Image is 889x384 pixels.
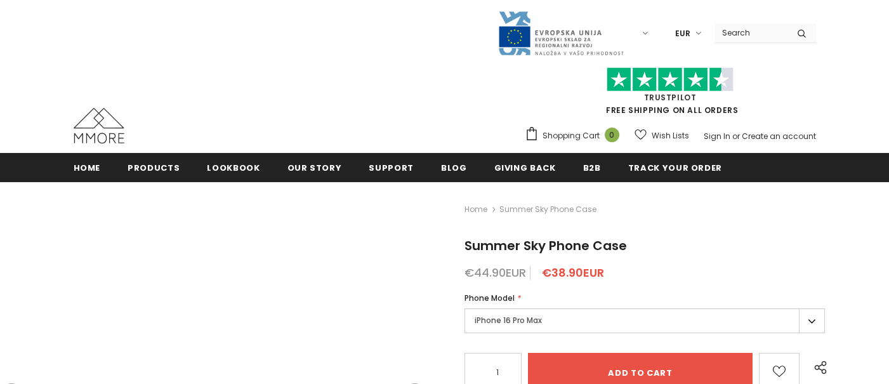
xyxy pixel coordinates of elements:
[714,23,787,42] input: Search Site
[287,153,342,182] a: Our Story
[207,162,260,174] span: Lookbook
[628,162,722,174] span: Track your order
[207,153,260,182] a: Lookbook
[464,265,526,281] span: €44.90EUR
[369,162,414,174] span: support
[499,202,596,217] span: Summer Sky Phone Case
[464,293,515,303] span: Phone Model
[607,67,734,92] img: Trust Pilot Stars
[494,162,556,174] span: Giving back
[628,153,722,182] a: Track your order
[128,162,180,174] span: Products
[464,308,825,333] label: iPhone 16 Pro Max
[542,265,604,281] span: €38.90EUR
[605,128,619,142] span: 0
[128,153,180,182] a: Products
[583,153,601,182] a: B2B
[74,153,101,182] a: Home
[525,126,626,145] a: Shopping Cart 0
[644,92,697,103] a: Trustpilot
[494,153,556,182] a: Giving back
[74,162,101,174] span: Home
[675,27,690,40] span: EUR
[74,108,124,143] img: MMORE Cases
[369,153,414,182] a: support
[441,162,467,174] span: Blog
[732,131,740,142] span: or
[652,129,689,142] span: Wish Lists
[287,162,342,174] span: Our Story
[704,131,730,142] a: Sign In
[464,237,627,255] span: Summer Sky Phone Case
[464,202,487,217] a: Home
[441,153,467,182] a: Blog
[635,124,689,147] a: Wish Lists
[525,73,816,116] span: FREE SHIPPING ON ALL ORDERS
[543,129,600,142] span: Shopping Cart
[742,131,816,142] a: Create an account
[583,162,601,174] span: B2B
[497,27,624,38] a: Javni Razpis
[497,10,624,56] img: Javni Razpis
